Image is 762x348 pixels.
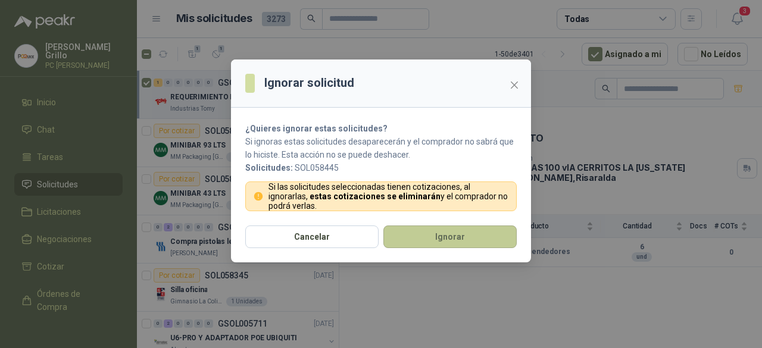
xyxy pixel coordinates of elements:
p: Si ignoras estas solicitudes desaparecerán y el comprador no sabrá que lo hiciste. Esta acción no... [245,135,517,161]
p: SOL058445 [245,161,517,174]
span: close [510,80,519,90]
b: Solicitudes: [245,163,293,173]
h3: Ignorar solicitud [264,74,354,92]
button: Ignorar [383,225,517,248]
p: Si las solicitudes seleccionadas tienen cotizaciones, al ignorarlas, y el comprador no podrá verlas. [268,182,510,211]
button: Cancelar [245,225,379,248]
button: Close [505,76,524,95]
strong: ¿Quieres ignorar estas solicitudes? [245,124,388,133]
strong: estas cotizaciones se eliminarán [310,192,441,201]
